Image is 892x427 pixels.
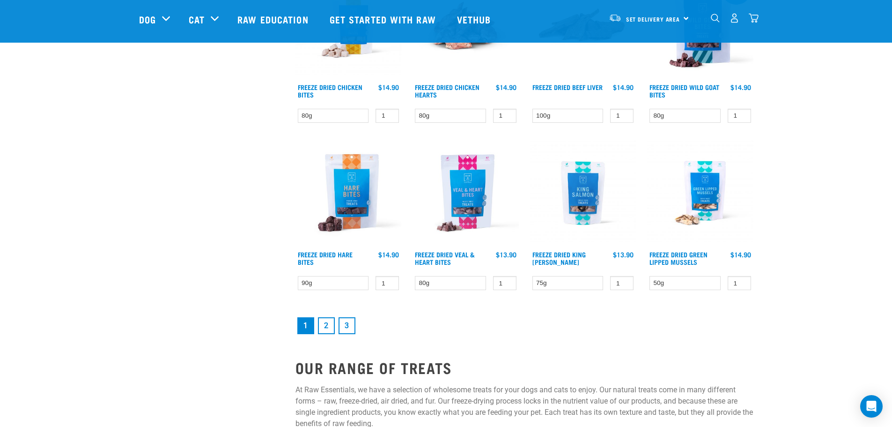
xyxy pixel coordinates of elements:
input: 1 [376,109,399,123]
img: home-icon-1@2x.png [711,14,720,22]
div: $13.90 [613,251,634,258]
nav: pagination [295,315,753,336]
input: 1 [493,109,516,123]
a: Freeze Dried Veal & Heart Bites [415,253,475,263]
div: $14.90 [730,83,751,91]
div: $14.90 [613,83,634,91]
input: 1 [376,276,399,291]
div: $13.90 [496,251,516,258]
div: $14.90 [730,251,751,258]
a: Goto page 2 [318,317,335,334]
a: Freeze Dried Beef Liver [532,85,603,89]
img: RE Product Shoot 2023 Nov8584 [530,140,636,246]
h2: OUR RANGE OF TREATS [295,359,753,376]
input: 1 [728,109,751,123]
a: Raw Education [228,0,320,38]
img: Raw Essentials Freeze Dried Hare Bites [295,140,402,246]
a: Vethub [448,0,503,38]
img: Raw Essentials Freeze Dried Veal & Heart Bites Treats [413,140,519,246]
a: Freeze Dried Green Lipped Mussels [649,253,708,263]
div: $14.90 [496,83,516,91]
a: Goto page 3 [339,317,355,334]
a: Freeze Dried King [PERSON_NAME] [532,253,586,263]
a: Cat [189,12,205,26]
img: user.png [730,13,739,23]
div: $14.90 [378,251,399,258]
a: Freeze Dried Hare Bites [298,253,353,263]
a: Dog [139,12,156,26]
a: Freeze Dried Chicken Bites [298,85,362,96]
a: Get started with Raw [320,0,448,38]
div: Open Intercom Messenger [860,395,883,418]
span: Set Delivery Area [626,17,680,21]
input: 1 [610,276,634,291]
img: home-icon@2x.png [749,13,759,23]
a: Freeze Dried Chicken Hearts [415,85,479,96]
a: Freeze Dried Wild Goat Bites [649,85,719,96]
a: Page 1 [297,317,314,334]
input: 1 [610,109,634,123]
input: 1 [728,276,751,291]
input: 1 [493,276,516,291]
img: van-moving.png [609,14,621,22]
img: RE Product Shoot 2023 Nov8551 [647,140,753,246]
div: $14.90 [378,83,399,91]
